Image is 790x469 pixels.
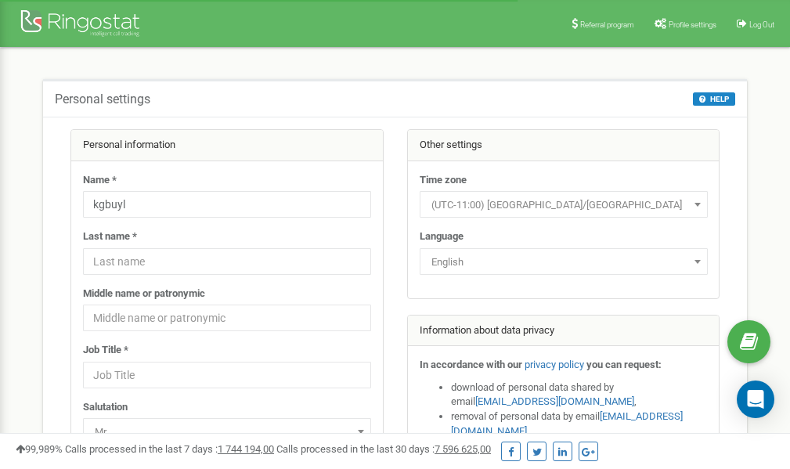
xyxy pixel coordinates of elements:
span: Log Out [749,20,774,29]
label: Language [420,229,464,244]
u: 7 596 625,00 [435,443,491,455]
span: Mr. [83,418,371,445]
label: Middle name or patronymic [83,287,205,301]
strong: you can request: [586,359,662,370]
label: Job Title * [83,343,128,358]
label: Name * [83,173,117,188]
input: Last name [83,248,371,275]
a: [EMAIL_ADDRESS][DOMAIN_NAME] [475,395,634,407]
li: download of personal data shared by email , [451,381,708,409]
span: Calls processed in the last 30 days : [276,443,491,455]
span: Profile settings [669,20,716,29]
span: English [425,251,702,273]
span: (UTC-11:00) Pacific/Midway [420,191,708,218]
label: Salutation [83,400,128,415]
div: Open Intercom Messenger [737,381,774,418]
label: Last name * [83,229,137,244]
h5: Personal settings [55,92,150,106]
input: Middle name or patronymic [83,305,371,331]
div: Information about data privacy [408,316,720,347]
span: 99,989% [16,443,63,455]
strong: In accordance with our [420,359,522,370]
button: HELP [693,92,735,106]
a: privacy policy [525,359,584,370]
label: Time zone [420,173,467,188]
span: Calls processed in the last 7 days : [65,443,274,455]
input: Name [83,191,371,218]
u: 1 744 194,00 [218,443,274,455]
span: Mr. [88,421,366,443]
span: Referral program [580,20,634,29]
div: Other settings [408,130,720,161]
div: Personal information [71,130,383,161]
li: removal of personal data by email , [451,409,708,438]
input: Job Title [83,362,371,388]
span: English [420,248,708,275]
span: (UTC-11:00) Pacific/Midway [425,194,702,216]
